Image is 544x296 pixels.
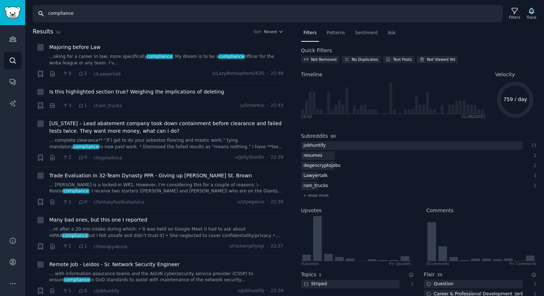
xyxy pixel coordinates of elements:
span: r/ram_trucks [94,103,122,108]
span: u/LazyAtmosphere2635 [212,70,264,77]
span: compliance [146,54,173,59]
span: r/therapyabuse [94,244,127,249]
span: 0 [62,70,71,77]
span: · [74,287,75,295]
span: r/jobhuntify [94,288,119,293]
div: 1 [530,173,537,179]
span: u/JellyDoodle [235,154,264,161]
div: 1 [407,281,414,287]
div: ram_trucks [301,182,331,191]
div: Question [424,280,456,289]
span: 1 [62,243,71,250]
div: 9+ Upvotes [389,261,411,266]
span: 1 [78,103,87,109]
span: · [74,102,75,109]
div: 2 [530,163,537,169]
div: resumes [301,151,325,160]
span: compliance [64,277,90,282]
span: u/rockangelyogi [229,243,264,250]
div: Sort [254,29,262,34]
div: 2 [530,281,537,287]
a: Trade Evaluation in 32-Team Dynasty PPR - Giving up [PERSON_NAME] St. Brown [49,172,252,179]
div: Track [527,15,536,20]
span: 3 [62,103,71,109]
span: + show more [304,193,329,198]
a: ... with information assurance teams and the AGUN cybersecurity service provider (CSSP) to ensure... [49,271,284,283]
a: Majoring before Law [49,44,100,51]
span: 22:34 [271,288,283,294]
span: · [74,243,75,250]
div: Not Removed [311,57,337,62]
span: 2 [62,154,71,161]
span: · [58,102,60,109]
span: 2 [78,70,87,77]
span: Is this highlighted section true? Weighing the implications of deleting [49,88,224,96]
span: · [58,243,60,250]
span: 1 [62,199,71,205]
div: No Duplicates [352,57,378,62]
span: Results [33,27,53,36]
span: · [267,288,268,294]
div: 19:50 [301,114,312,119]
div: 22:48 [DATE] [461,114,485,119]
span: 35 [437,273,443,277]
input: Search Keyword [33,5,503,22]
h2: Flair [424,271,435,278]
h2: Subreddits [301,132,328,140]
span: Patterns [327,30,345,36]
span: compliance [73,144,99,149]
span: Filters [304,30,317,36]
span: · [267,154,268,161]
a: [US_STATE] – Lead abatement company took down containment before clearance and failed tests twice... [49,120,284,135]
span: Recent [264,29,277,34]
div: jobhuntify [301,141,328,150]
span: 80 [331,134,336,138]
div: 2 [530,152,537,159]
div: 9+ Comments [509,261,536,266]
a: ... [PERSON_NAME] is a locked-in WR1. However, I'm considering this for a couple of reasons: \- R... [49,182,284,195]
span: 22:48 [271,70,283,77]
h2: Quick Filters [301,47,332,54]
div: Filters [509,15,520,20]
text: 759 / day [503,96,527,102]
span: compliance [218,54,245,59]
span: · [58,154,60,161]
span: Sentiment [355,30,378,36]
span: Velocity [495,71,515,78]
span: 22:39 [271,154,283,161]
div: Not Viewed Yet [427,57,455,62]
a: ... complete clearance** “if I get to do your asbestos flooring and mastic work,” tying mandatory... [49,137,284,150]
span: · [90,243,91,250]
div: degencryptojobs [301,161,343,170]
span: 94 [56,30,60,35]
div: 0 Comment s [426,261,449,266]
span: · [267,103,268,109]
span: compliance [63,188,89,193]
h2: Topics [301,271,317,278]
span: · [58,198,60,206]
h2: Comments [426,207,454,214]
img: GummySearch logo [4,6,21,19]
a: ...nt after a 20 min intake during which: • It was held on Google Meet (I had to ask about HIPAAc... [49,226,284,239]
button: Recent [264,29,284,34]
div: 13 [530,142,537,149]
button: Track [524,6,539,21]
a: Many bad ones, but this one I reported [49,216,147,224]
a: ...oking for a career in law, more specificallycompliance. My dream is to be acomplianceofficer f... [49,54,284,66]
span: · [90,70,91,78]
span: Ask [388,30,396,36]
span: 1 [319,273,321,277]
h2: Upvotes [301,207,322,214]
span: · [267,243,268,250]
a: Remote Job - Leidos - Sr. Network Security Engineer [49,261,180,268]
span: Timeline [301,71,323,78]
span: 0 [78,199,87,205]
span: 22:39 [271,199,283,205]
span: u/Snow4us [240,103,264,109]
span: 22:37 [271,243,283,250]
span: 22:43 [271,103,283,109]
span: · [267,70,268,77]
